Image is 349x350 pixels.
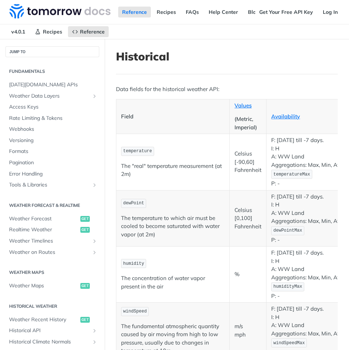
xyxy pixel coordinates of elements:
[118,7,151,17] a: Reference
[5,247,99,258] a: Weather on RoutesShow subpages for Weather on Routes
[80,216,90,222] span: get
[80,28,105,35] span: Reference
[271,113,300,120] a: Availability
[234,322,261,339] p: m/s mph
[153,7,180,17] a: Recipes
[9,126,97,133] span: Webhooks
[5,202,99,209] h2: Weather Forecast & realtime
[9,215,79,223] span: Weather Forecast
[9,93,90,100] span: Weather Data Layers
[121,113,225,121] p: Field
[43,28,62,35] span: Recipes
[9,338,90,346] span: Historical Climate Normals
[319,7,342,17] a: Log In
[5,169,99,180] a: Error Handling
[9,137,97,144] span: Versioning
[5,79,99,90] a: [DATE][DOMAIN_NAME] APIs
[5,314,99,325] a: Weather Recent Historyget
[116,85,338,94] p: Data fields for the historical weather API:
[9,148,97,155] span: Formats
[121,147,154,156] code: temperature
[5,303,99,310] h2: Historical Weather
[5,68,99,75] h2: Fundamentals
[5,337,99,347] a: Historical Climate NormalsShow subpages for Historical Climate Normals
[5,146,99,157] a: Formats
[5,157,99,168] a: Pagination
[116,50,338,63] h1: Historical
[7,26,29,37] span: v4.0.1
[9,226,79,233] span: Realtime Weather
[5,124,99,135] a: Webhooks
[255,7,317,17] a: Get Your Free API Key
[92,238,97,244] button: Show subpages for Weather Timelines
[234,102,252,109] a: Values
[5,280,99,291] a: Weather Mapsget
[80,317,90,323] span: get
[92,93,97,99] button: Show subpages for Weather Data Layers
[9,181,90,189] span: Tools & Libraries
[80,227,90,233] span: get
[5,102,99,113] a: Access Keys
[271,282,304,291] code: humidityMax
[234,206,261,231] p: Celsius [0,100] Fahrenheit
[9,115,97,122] span: Rate Limiting & Tokens
[5,46,99,57] button: JUMP TO
[9,327,90,334] span: Historical API
[9,103,97,111] span: Access Keys
[92,328,97,334] button: Show subpages for Historical API
[234,270,261,279] p: %
[92,339,97,345] button: Show subpages for Historical Climate Normals
[121,307,149,316] code: windSpeed
[121,199,146,208] code: dewPoint
[205,7,242,17] a: Help Center
[5,91,99,102] a: Weather Data LayersShow subpages for Weather Data Layers
[5,213,99,224] a: Weather Forecastget
[9,237,90,245] span: Weather Timelines
[5,325,99,336] a: Historical APIShow subpages for Historical API
[9,4,111,19] img: Tomorrow.io Weather API Docs
[5,236,99,247] a: Weather TimelinesShow subpages for Weather Timelines
[234,150,261,174] p: Celsius [-90,60] Fahrenheit
[9,316,79,323] span: Weather Recent History
[5,135,99,146] a: Versioning
[9,81,97,89] span: [DATE][DOMAIN_NAME] APIs
[271,226,304,235] code: dewPointMax
[121,259,146,268] code: humidity
[9,282,79,290] span: Weather Maps
[234,115,261,131] p: (Metric, Imperial)
[92,249,97,255] button: Show subpages for Weather on Routes
[80,283,90,289] span: get
[9,159,97,166] span: Pagination
[9,170,97,178] span: Error Handling
[121,162,225,178] p: The "real" temperature measurement (at 2m)
[31,26,66,37] a: Recipes
[5,180,99,190] a: Tools & LibrariesShow subpages for Tools & Libraries
[244,7,263,17] a: Blog
[182,7,203,17] a: FAQs
[121,274,225,291] p: The concentration of water vapor present in the air
[271,170,312,179] code: temperatureMax
[9,249,90,256] span: Weather on Routes
[5,269,99,276] h2: Weather Maps
[121,214,225,239] p: The temperature to which air must be cooled to become saturated with water vapor (at 2m)
[271,338,307,347] code: windSpeedMax
[68,26,109,37] a: Reference
[5,224,99,235] a: Realtime Weatherget
[5,113,99,124] a: Rate Limiting & Tokens
[92,182,97,188] button: Show subpages for Tools & Libraries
